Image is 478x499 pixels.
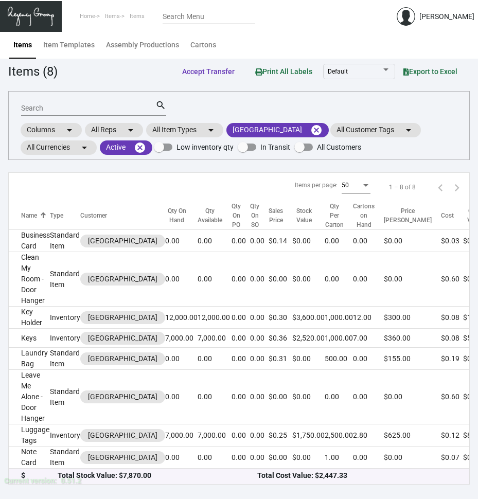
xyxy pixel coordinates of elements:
div: Sales Price [269,206,283,225]
td: 0.00 [232,424,250,447]
div: Type [50,211,80,220]
td: 500.00 [325,348,353,370]
td: Clean My Room - Door Hanger [9,252,50,307]
td: $0.30 [269,307,292,329]
td: Luggage Tags [9,424,50,447]
mat-icon: arrow_drop_down [205,124,217,136]
mat-chip: All Reps [85,123,143,137]
td: $0.00 [292,252,325,307]
td: $0.00 [384,252,441,307]
td: 0.00 [353,348,384,370]
span: In Transit [260,141,290,153]
td: $3,600.00 [292,307,325,329]
div: [GEOGRAPHIC_DATA] [88,236,157,246]
div: Items per page: [295,181,338,190]
td: $0.00 [292,370,325,424]
td: 1.00 [325,447,353,469]
div: Name [21,211,37,220]
span: Accept Transfer [182,67,235,76]
td: $0.00 [292,230,325,252]
td: 0.00 [250,329,269,348]
td: 0.00 [353,252,384,307]
td: 0.00 [325,230,353,252]
td: 0.00 [165,252,198,307]
div: Sales Price [269,206,292,225]
mat-icon: arrow_drop_down [125,124,137,136]
td: $360.00 [384,329,441,348]
td: $0.00 [269,370,292,424]
td: 0.00 [165,370,198,424]
td: 0.00 [198,230,232,252]
div: [GEOGRAPHIC_DATA] [88,312,157,323]
span: Home [80,13,95,20]
td: $0.00 [384,447,441,469]
td: $625.00 [384,424,441,447]
td: 0.00 [353,370,384,424]
div: Price [PERSON_NAME] [384,206,441,225]
td: $0.12 [441,424,463,447]
div: Qty Available [198,206,232,225]
div: Qty On Hand [165,206,198,225]
td: 0.00 [232,329,250,348]
div: Qty Per Carton [325,202,344,229]
td: 12,000.00 [165,307,198,329]
mat-icon: arrow_drop_down [402,124,415,136]
td: 0.00 [250,230,269,252]
td: Inventory [50,329,80,348]
td: 12.00 [353,307,384,329]
div: [GEOGRAPHIC_DATA] [88,452,157,463]
td: 0.00 [198,370,232,424]
div: Qty Available [198,206,222,225]
td: 7,000.00 [165,329,198,348]
td: 1,000.00 [325,329,353,348]
td: $0.19 [441,348,463,370]
td: Key Holder [9,307,50,329]
img: admin@bootstrapmaster.com [397,7,415,26]
td: 0.00 [198,447,232,469]
mat-icon: cancel [310,124,323,136]
div: Item Templates [43,40,95,50]
td: $0.00 [269,447,292,469]
mat-icon: arrow_drop_down [63,124,76,136]
div: Type [50,211,63,220]
td: $0.14 [269,230,292,252]
td: Business Card [9,230,50,252]
td: 0.00 [250,252,269,307]
div: Cost [441,211,454,220]
mat-select: Items per page: [342,182,370,189]
td: 0.00 [325,370,353,424]
div: 1 – 8 of 8 [389,183,416,192]
mat-chip: All Currencies [21,140,97,155]
td: Standard Item [50,370,80,424]
td: Keys [9,329,50,348]
th: Customer [80,202,165,230]
td: $0.31 [269,348,292,370]
td: 7,000.00 [198,329,232,348]
td: 0.00 [165,348,198,370]
div: [GEOGRAPHIC_DATA] [88,391,157,402]
td: Standard Item [50,230,80,252]
mat-chip: [GEOGRAPHIC_DATA] [226,123,329,137]
td: 2.80 [353,424,384,447]
div: [GEOGRAPHIC_DATA] [88,333,157,344]
div: [PERSON_NAME] [419,11,474,22]
td: 7,000.00 [165,424,198,447]
div: Cartons on Hand [353,202,375,229]
div: [GEOGRAPHIC_DATA] [88,430,157,441]
div: [GEOGRAPHIC_DATA] [88,274,157,284]
div: Stock Value [292,206,325,225]
div: Name [21,211,50,220]
td: 0.00 [232,348,250,370]
td: 0.00 [232,252,250,307]
td: $0.00 [292,348,325,370]
td: 0.00 [250,370,269,424]
mat-chip: All Customer Tags [330,123,421,137]
mat-chip: All Item Types [146,123,223,137]
span: Export to Excel [403,67,457,76]
div: Qty On Hand [165,206,188,225]
mat-chip: Columns [21,123,82,137]
td: 0.00 [232,370,250,424]
div: Price [PERSON_NAME] [384,206,432,225]
td: 0.00 [165,447,198,469]
td: 1,000.00 [325,307,353,329]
